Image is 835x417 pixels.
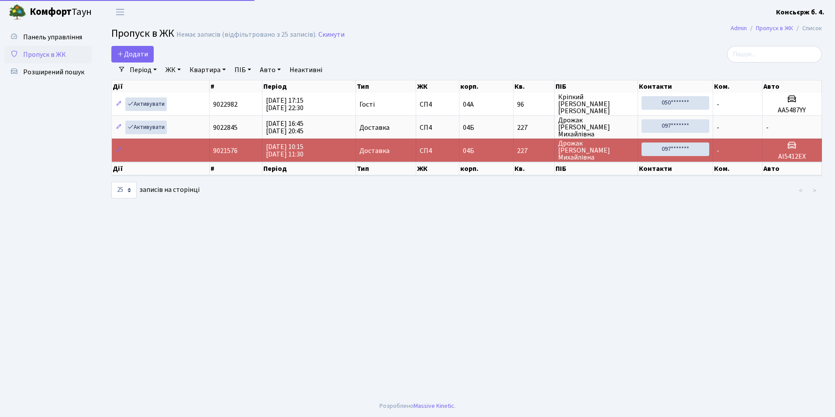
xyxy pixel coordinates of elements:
th: Період [262,80,356,93]
a: Квартира [186,63,229,77]
span: Додати [117,49,148,59]
th: Контакти [638,162,713,175]
span: Пропуск в ЖК [23,50,66,59]
span: Панель управління [23,32,82,42]
span: [DATE] 16:45 [DATE] 20:45 [266,119,304,136]
img: logo.png [9,3,26,21]
th: Ком. [713,162,762,175]
span: [DATE] 10:15 [DATE] 11:30 [266,142,304,159]
span: 227 [517,147,551,154]
h5: АІ5412ЕХ [766,153,818,161]
span: Пропуск в ЖК [111,26,174,41]
span: СП4 [420,147,456,154]
a: Пропуск в ЖК [4,46,92,63]
th: ЖК [416,80,460,93]
div: Немає записів (відфільтровано з 25 записів). [176,31,317,39]
a: ПІБ [231,63,255,77]
a: Пропуск в ЖК [756,24,793,33]
span: 227 [517,124,551,131]
th: Кв. [514,162,555,175]
th: Контакти [638,80,713,93]
span: 04Б [463,146,474,156]
a: Admin [731,24,747,33]
span: Гості [359,101,375,108]
th: Дії [112,80,210,93]
a: Активувати [125,121,167,134]
th: # [210,162,263,175]
span: Доставка [359,147,390,154]
th: ПІБ [555,162,638,175]
select: записів на сторінці [111,182,137,198]
nav: breadcrumb [718,19,835,38]
span: 96 [517,101,551,108]
a: Скинути [318,31,345,39]
a: Період [126,63,160,77]
span: Розширений пошук [23,67,84,77]
span: Дрожак [PERSON_NAME] Михайлівна [558,117,635,138]
th: Авто [763,80,822,93]
span: Таун [30,5,92,20]
li: Список [793,24,822,33]
a: Massive Kinetic [414,401,454,410]
th: Ком. [713,80,762,93]
span: Дрожак [PERSON_NAME] Михайлівна [558,140,635,161]
a: Панель управління [4,28,92,46]
span: - [717,100,719,109]
a: ЖК [162,63,184,77]
a: Активувати [125,97,167,111]
input: Пошук... [727,46,822,63]
span: - [717,123,719,132]
th: Тип [356,80,416,93]
a: Неактивні [286,63,326,77]
div: Розроблено . [380,401,455,411]
span: 04Б [463,123,474,132]
span: 9022845 [213,123,238,132]
span: 9021576 [213,146,238,156]
b: Комфорт [30,5,72,19]
span: Кріпкий [PERSON_NAME] [PERSON_NAME] [558,94,635,115]
span: - [766,123,769,132]
th: Кв. [514,80,555,93]
span: 9022982 [213,100,238,109]
button: Переключити навігацію [109,5,131,19]
th: корп. [459,80,513,93]
th: ПІБ [555,80,638,93]
span: [DATE] 17:15 [DATE] 22:30 [266,96,304,113]
span: Доставка [359,124,390,131]
a: Розширений пошук [4,63,92,81]
th: корп. [459,162,513,175]
th: Тип [356,162,416,175]
span: СП4 [420,124,456,131]
th: ЖК [416,162,459,175]
span: СП4 [420,101,456,108]
h5: АА5487YY [766,106,818,115]
span: 04А [463,100,474,109]
th: # [210,80,263,93]
th: Період [262,162,356,175]
th: Авто [763,162,822,175]
a: Консьєрж б. 4. [776,7,825,17]
label: записів на сторінці [111,182,200,198]
span: - [717,146,719,156]
a: Авто [256,63,284,77]
th: Дії [112,162,210,175]
a: Додати [111,46,154,63]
